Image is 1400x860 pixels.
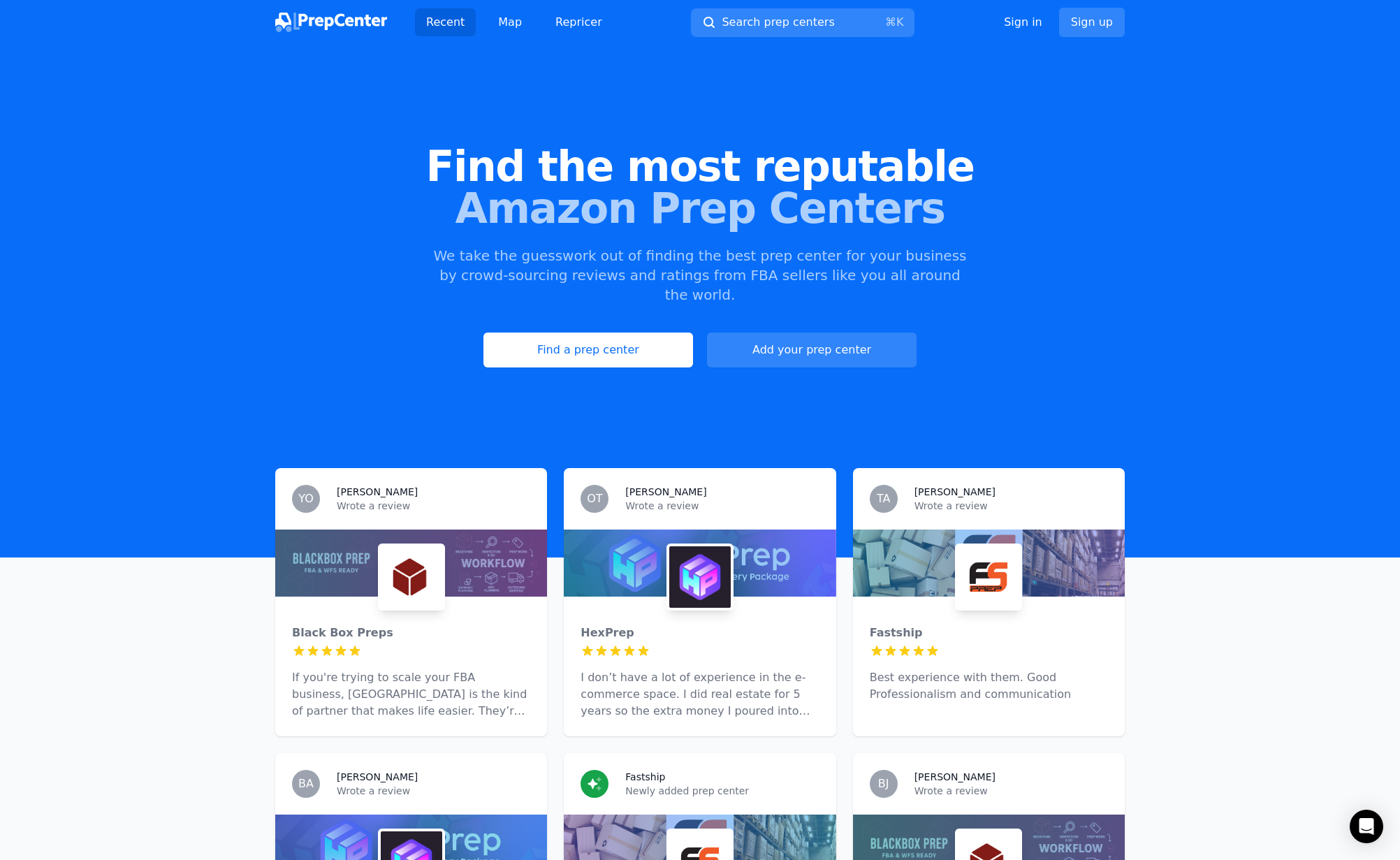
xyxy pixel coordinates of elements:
div: Black Box Preps [292,625,530,641]
h3: [PERSON_NAME] [337,485,418,499]
div: Open Intercom Messenger [1350,810,1383,843]
a: OT[PERSON_NAME]Wrote a reviewHexPrepHexPrepI don’t have a lot of experience in the e-commerce spa... [564,468,836,736]
span: Search prep centers [722,14,834,31]
span: YO [298,493,314,504]
img: PrepCenter [275,13,387,32]
img: HexPrep [669,546,731,608]
h3: [PERSON_NAME] [625,485,706,499]
p: Wrote a review [914,499,1108,513]
a: Find a prep center [483,333,693,367]
kbd: K [896,15,904,29]
p: If you're trying to scale your FBA business, [GEOGRAPHIC_DATA] is the kind of partner that makes ... [292,669,530,720]
a: TA[PERSON_NAME]Wrote a reviewFastshipFastshipBest experience with them. Good Professionalism and ... [853,468,1125,736]
span: TA [877,493,890,504]
a: Sign in [1004,14,1042,31]
p: We take the guesswork out of finding the best prep center for your business by crowd-sourcing rev... [432,246,968,305]
h3: Fastship [625,770,665,784]
p: Newly added prep center [625,784,819,798]
a: Add your prep center [707,333,917,367]
span: Find the most reputable [22,145,1378,187]
div: HexPrep [581,625,819,641]
a: Sign up [1059,8,1125,37]
p: Wrote a review [625,499,819,513]
img: Black Box Preps [381,546,442,608]
button: Search prep centers⌘K [691,8,914,37]
span: OT [587,493,602,504]
h3: [PERSON_NAME] [914,485,996,499]
p: Wrote a review [337,784,530,798]
span: BA [298,778,314,789]
p: I don’t have a lot of experience in the e-commerce space. I did real estate for 5 years so the ex... [581,669,819,720]
a: YO[PERSON_NAME]Wrote a reviewBlack Box PrepsBlack Box PrepsIf you're trying to scale your FBA bus... [275,468,547,736]
div: Fastship [870,625,1108,641]
p: Wrote a review [337,499,530,513]
p: Wrote a review [914,784,1108,798]
a: Map [487,8,533,36]
h3: [PERSON_NAME] [914,770,996,784]
a: Recent [415,8,476,36]
a: Repricer [544,8,613,36]
span: BJ [878,778,889,789]
p: Best experience with them. Good Professionalism and communication [870,669,1108,703]
img: Fastship [958,546,1019,608]
span: Amazon Prep Centers [22,187,1378,229]
h3: [PERSON_NAME] [337,770,418,784]
kbd: ⌘ [885,15,896,29]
